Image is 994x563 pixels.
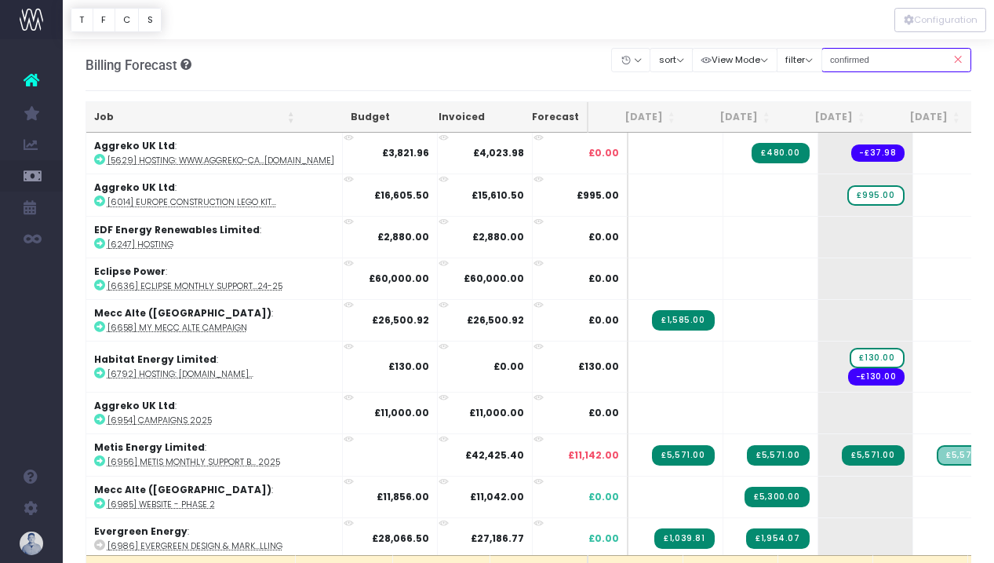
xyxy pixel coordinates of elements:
span: Streamtime Invoice: 5197 – [6986] Design & Marketing Support 2025 [654,528,714,549]
strong: £0.00 [493,360,524,373]
strong: £16,605.50 [374,188,429,202]
th: Job: activate to sort column ascending [86,102,303,133]
strong: £27,186.77 [471,532,524,545]
span: Streamtime order: 1004 – href [848,368,905,386]
button: filter [777,48,822,72]
abbr: [6014] Europe Construction Lego Kits [107,196,276,208]
span: wayahead Sales Forecast Item [850,348,904,368]
abbr: [6954] Campaigns 2025 [107,415,212,426]
strong: EDF Energy Renewables Limited [94,223,260,236]
span: Streamtime Invoice: 5208 – [6985] Website - Phase B & C Design [745,487,809,507]
abbr: [6658] My Mecc Alte Campaign [107,322,247,334]
strong: £2,880.00 [377,230,429,243]
button: F [93,8,115,32]
span: Streamtime order: 1007 – 123 Reg [851,144,904,162]
button: Configuration [894,8,986,32]
button: T [71,8,93,32]
strong: £11,000.00 [374,406,429,419]
strong: £11,856.00 [377,490,429,503]
abbr: [5629] Hosting: www.aggreko-calculators.com [107,155,334,166]
td: : [86,133,343,174]
span: Streamtime Invoice: 5201 – [5629] Hosting: www.aggreko-calculators.com [752,143,809,163]
td: : [86,341,343,392]
th: Sep 25: activate to sort column ascending [683,102,778,133]
strong: Aggreko UK Ltd [94,139,175,152]
th: Invoiced [398,102,493,133]
th: Forecast [493,102,588,133]
span: £0.00 [588,406,619,420]
abbr: [6985] Website - phase 2 [107,499,215,510]
strong: £11,042.00 [470,490,524,503]
td: : [86,392,343,433]
td: : [86,299,343,341]
strong: £60,000.00 [464,272,524,285]
button: View Mode [692,48,777,72]
abbr: [6636] Eclipse Monthly Support - Billing 24-25 [107,280,282,292]
span: £995.00 [577,188,619,203]
span: Streamtime Invoice: 5184 – [6658] My Mecc Alte Campaign [652,310,714,331]
strong: £11,000.00 [469,406,524,419]
span: £0.00 [588,313,619,327]
span: £0.00 [588,490,619,504]
strong: Mecc Alte ([GEOGRAPHIC_DATA]) [94,483,271,496]
th: Aug 25: activate to sort column ascending [588,102,683,133]
input: Search... [821,48,972,72]
strong: Aggreko UK Ltd [94,181,175,194]
td: : [86,174,343,215]
span: £130.00 [578,360,619,374]
strong: £4,023.98 [473,146,524,159]
strong: Metis Energy Limited [94,441,205,454]
button: S [138,8,162,32]
button: sort [650,48,693,72]
img: images/default_profile_image.png [20,532,43,555]
strong: £28,066.50 [372,532,429,545]
strong: £26,500.92 [467,313,524,327]
th: Budget [303,102,398,133]
th: Oct 25: activate to sort column ascending [778,102,873,133]
strong: £26,500.92 [372,313,429,327]
span: Streamtime Invoice: 5198 – [6986] Design & Marketing Support 2025 [746,528,809,549]
button: C [115,8,140,32]
strong: £42,425.40 [465,448,524,462]
td: : [86,517,343,559]
strong: £130.00 [388,360,429,373]
span: Streamtime Invoice: 5174 – [6956] Metis Design & Marketing Support 2025 [652,445,714,466]
span: Streamtime Invoice: 5207 – [6956] Metis Design & Marketing Support 2025 [747,445,809,466]
td: : [86,258,343,299]
span: Streamtime Invoice: 5217 – [6956] Metis Design & Marketing Support 2025 [842,445,904,466]
div: Vertical button group [894,8,986,32]
strong: £3,821.96 [382,146,429,159]
span: wayahead Sales Forecast Item [847,185,904,206]
div: Vertical button group [71,8,162,32]
strong: Habitat Energy Limited [94,353,217,366]
span: £0.00 [588,272,619,286]
strong: Evergreen Energy [94,525,188,538]
abbr: [6792] Hosting: www.habitat.energy [107,368,253,380]
strong: £2,880.00 [472,230,524,243]
abbr: [6247] Hosting [107,239,173,250]
th: Nov 25: activate to sort column ascending [873,102,968,133]
strong: Mecc Alte ([GEOGRAPHIC_DATA]) [94,306,271,320]
td: : [86,433,343,475]
abbr: [6956] Metis Monthly Support Billing 2025 [107,456,280,468]
strong: £15,610.50 [472,188,524,202]
strong: Eclipse Power [94,265,166,278]
span: £0.00 [588,230,619,244]
span: £11,142.00 [568,448,619,462]
td: : [86,476,343,517]
strong: Aggreko UK Ltd [94,399,175,412]
span: Billing Forecast [86,57,177,73]
strong: £60,000.00 [369,272,429,285]
span: £0.00 [588,532,619,546]
td: : [86,216,343,258]
abbr: [6986] Evergreen Design & Marketing Support 2025 billing [107,540,282,552]
span: £0.00 [588,146,619,160]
